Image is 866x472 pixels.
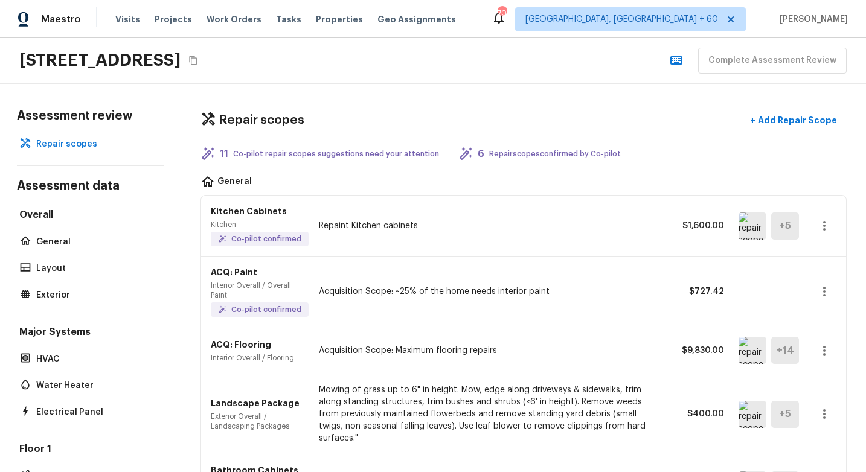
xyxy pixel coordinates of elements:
p: Exterior Overall / Landscaping Packages [211,412,304,431]
p: ACQ: Paint [211,266,309,278]
h4: Repair scopes [219,112,304,128]
h4: Assessment data [17,178,164,196]
p: Co-pilot repair scopes suggestions need your attention [233,149,439,159]
p: Repaint Kitchen cabinets [319,220,655,232]
p: Acquisition Scope: ~25% of the home needs interior paint [319,285,655,298]
p: Repair scopes confirmed by Co-pilot [489,149,621,159]
h5: Overall [17,208,164,224]
p: Co-pilot confirmed [231,234,301,244]
h5: + 5 [779,219,791,232]
p: $1,600.00 [670,220,724,232]
span: [GEOGRAPHIC_DATA], [GEOGRAPHIC_DATA] + 60 [525,13,718,25]
img: repair scope asset [739,401,766,428]
h2: [STREET_ADDRESS] [19,49,181,71]
span: [PERSON_NAME] [775,13,848,25]
span: Properties [316,13,363,25]
span: Maestro [41,13,81,25]
p: Interior Overall / Flooring [211,353,294,363]
span: Projects [155,13,192,25]
h5: 11 [220,147,228,161]
h5: Major Systems [17,325,164,341]
p: Co-pilot confirmed [231,305,301,314]
h5: Floor 1 [17,442,164,458]
p: $400.00 [670,408,724,420]
p: Mowing of grass up to 6" in height. Mow, edge along driveways & sidewalks, trim along standing st... [319,384,655,444]
p: General [217,176,252,190]
img: repair scope asset [739,337,766,364]
img: repair scope asset [739,212,766,240]
p: HVAC [36,353,156,365]
h4: Assessment review [17,108,164,124]
span: Tasks [276,15,301,24]
span: Geo Assignments [377,13,456,25]
p: Interior Overall / Overall Paint [211,281,309,300]
span: Visits [115,13,140,25]
p: Add Repair Scope [755,114,837,126]
p: Acquisition Scope: Maximum flooring repairs [319,345,655,357]
button: +Add Repair Scope [740,108,847,133]
p: $727.42 [670,285,724,298]
p: Kitchen Cabinets [211,205,309,217]
p: Water Heater [36,380,156,392]
p: Exterior [36,289,156,301]
p: $9,830.00 [670,345,724,357]
button: Copy Address [185,53,201,68]
p: Electrical Panel [36,406,156,418]
p: General [36,236,156,248]
p: ACQ: Flooring [211,339,294,351]
div: 705 [498,7,506,19]
p: Repair scopes [36,138,156,150]
p: Kitchen [211,220,309,229]
h5: + 5 [779,407,791,421]
span: Work Orders [207,13,261,25]
p: Layout [36,263,156,275]
h5: + 14 [777,344,794,357]
h5: 6 [478,147,484,161]
p: Landscape Package [211,397,304,409]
